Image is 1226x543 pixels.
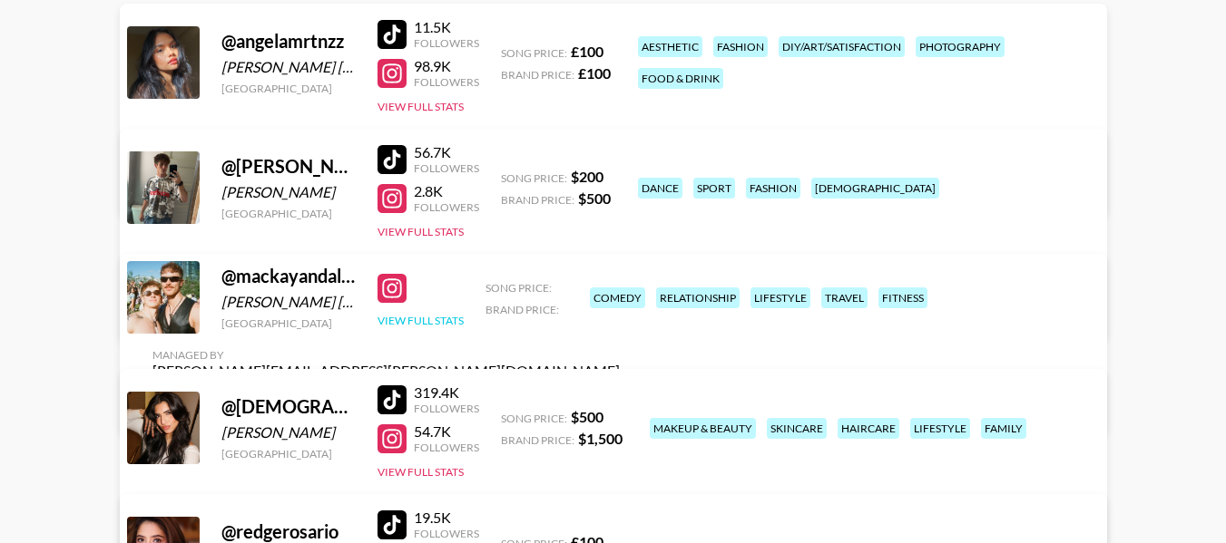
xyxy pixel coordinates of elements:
[152,362,620,380] div: [PERSON_NAME][EMAIL_ADDRESS][PERSON_NAME][DOMAIN_NAME]
[656,287,740,308] div: relationship
[414,182,479,200] div: 2.8K
[414,200,479,214] div: Followers
[221,520,356,543] div: @ redgerosario
[501,171,567,185] span: Song Price:
[414,422,479,441] div: 54.7K
[638,178,682,199] div: dance
[414,441,479,454] div: Followers
[414,75,479,89] div: Followers
[221,30,356,53] div: @ angelamrtnzz
[590,287,645,308] div: comedy
[693,178,735,199] div: sport
[485,281,552,295] span: Song Price:
[578,430,623,447] strong: $ 1,500
[578,64,611,82] strong: £ 100
[746,178,800,199] div: fashion
[414,143,479,161] div: 56.7K
[221,293,356,311] div: [PERSON_NAME] [PERSON_NAME]
[878,287,927,308] div: fitness
[221,423,356,441] div: [PERSON_NAME]
[910,418,970,439] div: lifestyle
[638,36,702,57] div: aesthetic
[779,36,905,57] div: diy/art/satisfaction
[821,287,868,308] div: travel
[571,168,603,185] strong: $ 200
[713,36,768,57] div: fashion
[221,183,356,201] div: [PERSON_NAME]
[221,395,356,418] div: @ [DEMOGRAPHIC_DATA]
[378,465,464,479] button: View Full Stats
[501,193,574,207] span: Brand Price:
[501,46,567,60] span: Song Price:
[750,287,810,308] div: lifestyle
[414,383,479,402] div: 319.4K
[767,418,827,439] div: skincare
[414,161,479,175] div: Followers
[414,57,479,75] div: 98.9K
[221,207,356,220] div: [GEOGRAPHIC_DATA]
[501,433,574,447] span: Brand Price:
[838,418,899,439] div: haircare
[501,412,567,425] span: Song Price:
[414,527,479,540] div: Followers
[981,418,1026,439] div: family
[221,316,356,330] div: [GEOGRAPHIC_DATA]
[578,189,611,207] strong: $ 500
[414,36,479,50] div: Followers
[638,68,723,89] div: food & drink
[485,303,559,316] span: Brand Price:
[221,58,356,76] div: [PERSON_NAME] [PERSON_NAME]
[414,509,479,527] div: 19.5K
[378,225,464,238] button: View Full Stats
[221,265,356,287] div: @ mackayandalex
[916,36,1005,57] div: photography
[414,402,479,415] div: Followers
[571,408,603,425] strong: $ 500
[811,178,939,199] div: [DEMOGRAPHIC_DATA]
[571,43,603,60] strong: £ 100
[414,18,479,36] div: 11.5K
[152,348,620,362] div: Managed By
[221,447,356,461] div: [GEOGRAPHIC_DATA]
[221,82,356,95] div: [GEOGRAPHIC_DATA]
[378,314,464,327] button: View Full Stats
[650,418,756,439] div: makeup & beauty
[378,100,464,113] button: View Full Stats
[221,155,356,178] div: @ [PERSON_NAME].[PERSON_NAME].161
[501,68,574,82] span: Brand Price:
